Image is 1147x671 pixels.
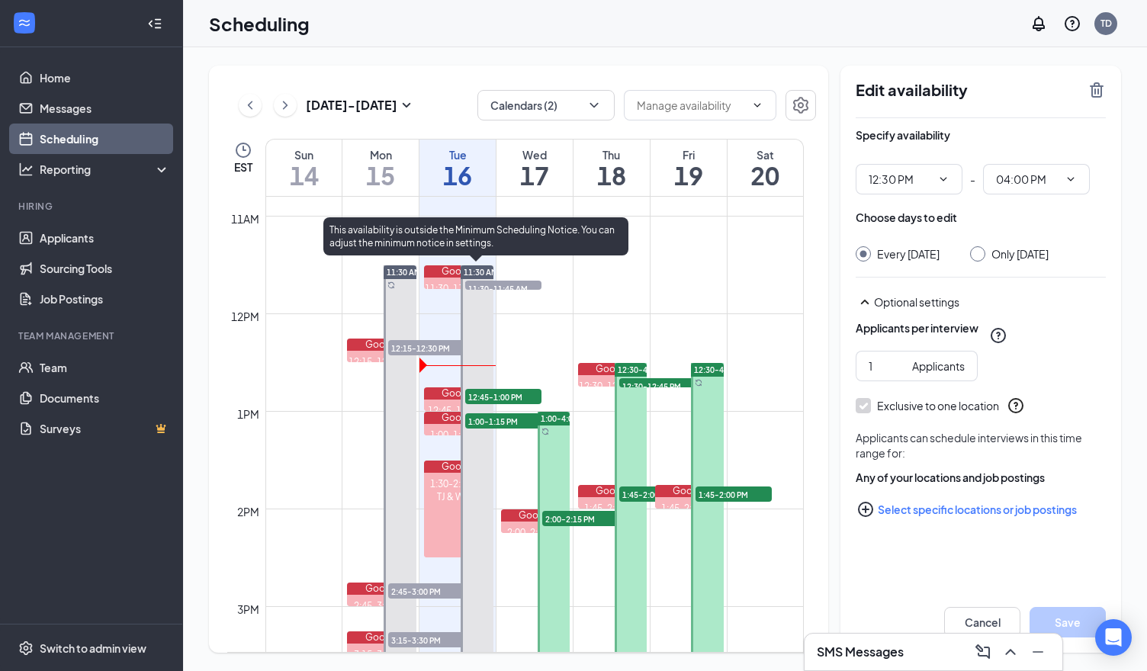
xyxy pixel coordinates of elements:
[234,503,262,520] div: 2pm
[695,379,702,387] svg: Sync
[541,413,590,424] span: 1:00-4:00 PM
[989,326,1007,345] svg: QuestionInfo
[40,162,171,177] div: Reporting
[40,124,170,154] a: Scheduling
[496,140,573,196] a: September 17, 2025
[239,94,262,117] button: ChevronLeft
[912,358,965,374] div: Applicants
[696,486,772,502] span: 1:45-2:00 PM
[464,267,532,278] span: 11:30 AM-4:00 PM
[1030,14,1048,33] svg: Notifications
[424,490,493,503] div: TJ & Wags
[573,140,650,196] a: September 18, 2025
[637,97,745,114] input: Manage availability
[856,500,875,518] svg: PlusCircle
[397,96,416,114] svg: SmallChevronDown
[578,485,647,497] div: Google
[1095,619,1132,656] div: Open Intercom Messenger
[40,640,146,656] div: Switch to admin view
[147,16,162,31] svg: Collapse
[424,429,493,441] div: 1:00-1:15 PM
[419,162,496,188] h1: 16
[728,162,803,188] h1: 20
[728,147,803,162] div: Sat
[856,210,957,225] div: Choose days to edit
[40,383,170,413] a: Documents
[18,200,167,213] div: Hiring
[1063,14,1081,33] svg: QuestionInfo
[991,246,1049,262] div: Only [DATE]
[578,502,647,515] div: 1:45-2:00 PM
[465,389,541,404] span: 12:45-1:00 PM
[424,477,493,490] div: 1:30-2:30 PM
[347,631,416,644] div: Google
[856,293,1106,311] div: Optional settings
[496,162,573,188] h1: 17
[856,430,1106,461] div: Applicants can schedule interviews in this time range for:
[387,281,395,289] svg: Sync
[306,97,397,114] h3: [DATE] - [DATE]
[619,486,696,502] span: 1:45-2:00 PM
[234,601,262,618] div: 3pm
[856,320,978,335] div: Applicants per interview
[465,281,541,296] span: 11:30-11:45 AM
[40,223,170,253] a: Applicants
[618,364,672,375] span: 12:30-4:00 PM
[243,96,258,114] svg: ChevronLeft
[274,94,297,117] button: ChevronRight
[266,162,342,188] h1: 14
[944,607,1020,637] button: Cancel
[342,140,419,196] a: September 15, 2025
[1001,643,1020,661] svg: ChevronUp
[347,355,416,368] div: 12:15-12:30 PM
[40,93,170,124] a: Messages
[40,284,170,314] a: Job Postings
[856,81,1078,99] h2: Edit availability
[694,364,748,375] span: 12:30-4:00 PM
[856,127,950,143] div: Specify availability
[266,147,342,162] div: Sun
[541,428,549,435] svg: Sync
[342,147,419,162] div: Mon
[40,63,170,93] a: Home
[496,147,573,162] div: Wed
[856,494,1106,525] button: Select specific locations or job postingsPlusCircle
[40,413,170,444] a: SurveysCrown
[974,643,992,661] svg: ComposeMessage
[874,294,1106,310] div: Optional settings
[424,282,493,295] div: 11:30-11:45 AM
[228,308,262,325] div: 12pm
[998,640,1023,664] button: ChevronUp
[465,413,541,429] span: 1:00-1:15 PM
[419,147,496,162] div: Tue
[347,583,416,595] div: Google
[651,147,727,162] div: Fri
[424,461,493,473] div: Google
[18,640,34,656] svg: Settings
[937,173,949,185] svg: ChevronDown
[792,96,810,114] svg: Settings
[728,140,803,196] a: September 20, 2025
[1026,640,1050,664] button: Minimize
[751,99,763,111] svg: ChevronDown
[40,253,170,284] a: Sourcing Tools
[1029,643,1047,661] svg: Minimize
[877,246,940,262] div: Every [DATE]
[1030,607,1106,637] button: Save
[424,387,493,400] div: Google
[424,412,493,424] div: Google
[856,164,1106,194] div: -
[655,485,724,497] div: Google
[1100,17,1112,30] div: TD
[209,11,310,37] h1: Scheduling
[856,470,1106,485] div: Any of your locations and job postings
[1088,81,1106,99] svg: TrashOutline
[234,406,262,422] div: 1pm
[619,378,696,393] span: 12:30-12:45 PM
[786,90,816,120] button: Settings
[477,90,615,120] button: Calendars (2)ChevronDown
[234,159,252,175] span: EST
[1007,396,1025,415] svg: QuestionInfo
[501,509,570,522] div: Google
